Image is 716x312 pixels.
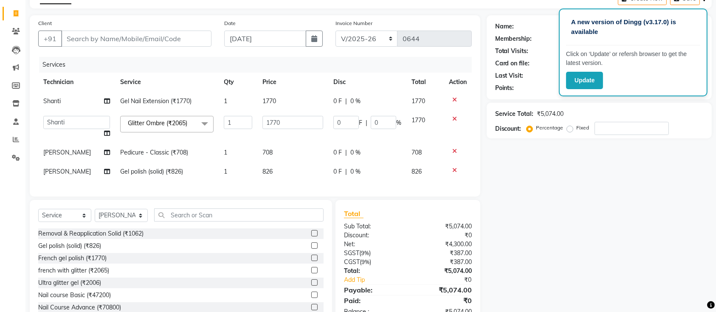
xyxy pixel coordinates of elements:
[257,73,328,92] th: Price
[338,258,408,267] div: ( )
[115,73,219,92] th: Service
[338,267,408,275] div: Total:
[408,231,478,240] div: ₹0
[350,97,361,106] span: 0 %
[224,149,227,156] span: 1
[38,229,144,238] div: Removal & Reapplication Solid (₹1062)
[495,34,532,43] div: Membership:
[38,278,101,287] div: Ultra glitter gel (₹2006)
[38,31,62,47] button: +91
[408,285,478,295] div: ₹5,074.00
[345,167,347,176] span: |
[345,148,347,157] span: |
[350,148,361,157] span: 0 %
[361,259,369,265] span: 9%
[38,303,121,312] div: Nail Course Advance (₹70800)
[495,59,530,68] div: Card on file:
[350,167,361,176] span: 0 %
[338,285,408,295] div: Payable:
[344,249,359,257] span: SGST
[338,240,408,249] div: Net:
[338,295,408,306] div: Paid:
[333,148,342,157] span: 0 F
[444,73,472,92] th: Action
[328,73,406,92] th: Disc
[154,208,324,222] input: Search or Scan
[120,97,192,105] span: Gel Nail Extension (₹1770)
[224,20,236,27] label: Date
[359,118,362,127] span: F
[120,149,188,156] span: Pedicure - Classic (₹708)
[408,222,478,231] div: ₹5,074.00
[43,97,61,105] span: Shanti
[333,97,342,106] span: 0 F
[38,242,101,250] div: Gel polish (solid) (₹826)
[495,124,521,133] div: Discount:
[38,254,107,263] div: French gel polish (₹1770)
[495,47,529,56] div: Total Visits:
[38,20,52,27] label: Client
[536,124,564,132] label: Percentage
[219,73,257,92] th: Qty
[412,168,422,175] span: 826
[38,266,109,275] div: french with glitter (₹2065)
[224,97,227,105] span: 1
[128,119,187,127] span: Glitter Ombre (₹2065)
[39,57,478,73] div: Services
[495,22,514,31] div: Name:
[344,258,360,266] span: CGST
[262,168,273,175] span: 826
[406,73,444,92] th: Total
[338,249,408,258] div: ( )
[408,240,478,249] div: ₹4,300.00
[412,116,425,124] span: 1770
[571,17,695,37] p: A new version of Dingg (v3.17.0) is available
[408,267,478,275] div: ₹5,074.00
[38,73,115,92] th: Technician
[537,110,564,118] div: ₹5,074.00
[408,258,478,267] div: ₹387.00
[338,231,408,240] div: Discount:
[345,97,347,106] span: |
[344,209,364,218] span: Total
[412,149,422,156] span: 708
[187,119,191,127] a: x
[412,97,425,105] span: 1770
[495,71,524,80] div: Last Visit:
[361,250,369,256] span: 9%
[224,168,227,175] span: 1
[262,149,273,156] span: 708
[43,149,91,156] span: [PERSON_NAME]
[366,118,367,127] span: |
[338,275,420,284] a: Add Tip
[43,168,91,175] span: [PERSON_NAME]
[333,167,342,176] span: 0 F
[335,20,372,27] label: Invoice Number
[495,84,514,93] div: Points:
[420,275,478,284] div: ₹0
[408,249,478,258] div: ₹387.00
[396,118,401,127] span: %
[495,110,534,118] div: Service Total:
[338,222,408,231] div: Sub Total:
[61,31,211,47] input: Search by Name/Mobile/Email/Code
[38,291,111,300] div: Nail course Basic (₹47200)
[408,295,478,306] div: ₹0
[566,72,603,89] button: Update
[120,168,183,175] span: Gel polish (solid) (₹826)
[577,124,589,132] label: Fixed
[566,50,700,67] p: Click on ‘Update’ or refersh browser to get the latest version.
[262,97,276,105] span: 1770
